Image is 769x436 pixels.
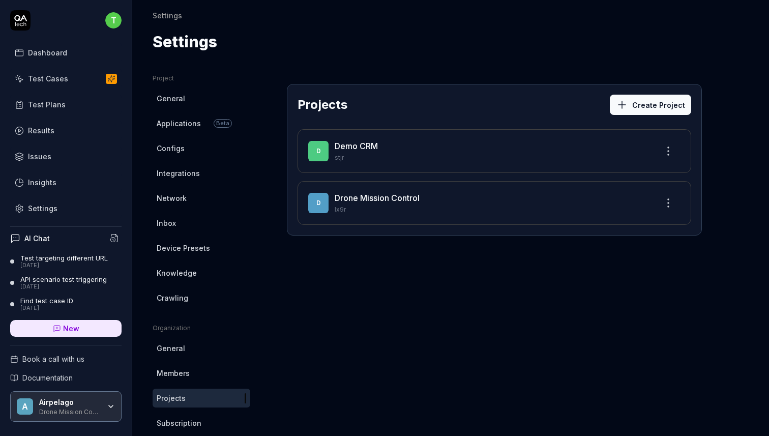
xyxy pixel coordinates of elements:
[28,73,68,84] div: Test Cases
[22,354,84,364] span: Book a call with us
[153,31,217,53] h1: Settings
[153,214,250,232] a: Inbox
[157,243,210,253] span: Device Presets
[10,391,122,422] button: AAirpelagoDrone Mission Control
[157,118,201,129] span: Applications
[28,177,56,188] div: Insights
[28,125,54,136] div: Results
[10,121,122,140] a: Results
[335,153,650,162] p: stjr
[153,364,250,383] a: Members
[153,389,250,408] a: Projects
[610,95,691,115] button: Create Project
[157,218,176,228] span: Inbox
[335,193,420,203] a: Drone Mission Control
[153,139,250,158] a: Configs
[335,141,378,151] a: Demo CRM
[153,414,250,432] a: Subscription
[157,343,185,354] span: General
[153,264,250,282] a: Knowledge
[153,324,250,333] div: Organization
[335,205,650,214] p: Ix9r
[153,288,250,307] a: Crawling
[63,323,79,334] span: New
[105,10,122,31] button: t
[24,233,50,244] h4: AI Chat
[10,275,122,290] a: API scenario test triggering[DATE]
[153,239,250,257] a: Device Presets
[17,398,33,415] span: A
[28,47,67,58] div: Dashboard
[10,172,122,192] a: Insights
[20,305,73,312] div: [DATE]
[157,418,201,428] span: Subscription
[308,193,329,213] span: D
[153,89,250,108] a: General
[28,151,51,162] div: Issues
[10,69,122,89] a: Test Cases
[157,168,200,179] span: Integrations
[22,372,73,383] span: Documentation
[28,203,57,214] div: Settings
[39,407,100,415] div: Drone Mission Control
[10,372,122,383] a: Documentation
[153,114,250,133] a: ApplicationsBeta
[157,368,190,379] span: Members
[105,12,122,28] span: t
[157,293,188,303] span: Crawling
[20,254,108,262] div: Test targeting different URL
[157,193,187,204] span: Network
[20,283,107,290] div: [DATE]
[28,99,66,110] div: Test Plans
[153,189,250,208] a: Network
[157,268,197,278] span: Knowledge
[153,74,250,83] div: Project
[10,297,122,312] a: Find test case ID[DATE]
[157,93,185,104] span: General
[157,143,185,154] span: Configs
[20,275,107,283] div: API scenario test triggering
[20,297,73,305] div: Find test case ID
[20,262,108,269] div: [DATE]
[39,398,100,407] div: Airpelago
[10,95,122,114] a: Test Plans
[298,96,347,114] h2: Projects
[10,147,122,166] a: Issues
[157,393,186,403] span: Projects
[153,339,250,358] a: General
[10,254,122,269] a: Test targeting different URL[DATE]
[153,10,182,20] div: Settings
[10,354,122,364] a: Book a call with us
[214,119,232,128] span: Beta
[10,198,122,218] a: Settings
[308,141,329,161] span: D
[153,164,250,183] a: Integrations
[10,43,122,63] a: Dashboard
[10,320,122,337] a: New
